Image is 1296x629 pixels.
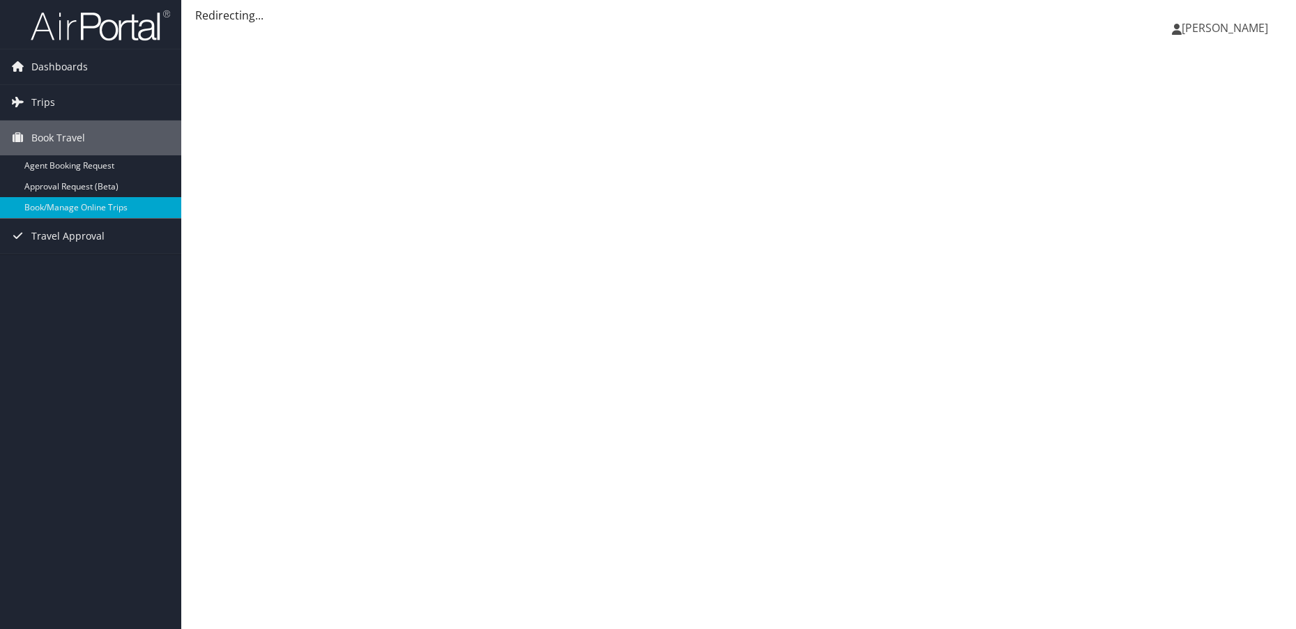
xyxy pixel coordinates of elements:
[195,7,1282,24] div: Redirecting...
[31,85,55,120] span: Trips
[31,219,105,254] span: Travel Approval
[31,121,85,155] span: Book Travel
[31,49,88,84] span: Dashboards
[31,9,170,42] img: airportal-logo.png
[1172,7,1282,49] a: [PERSON_NAME]
[1182,20,1268,36] span: [PERSON_NAME]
